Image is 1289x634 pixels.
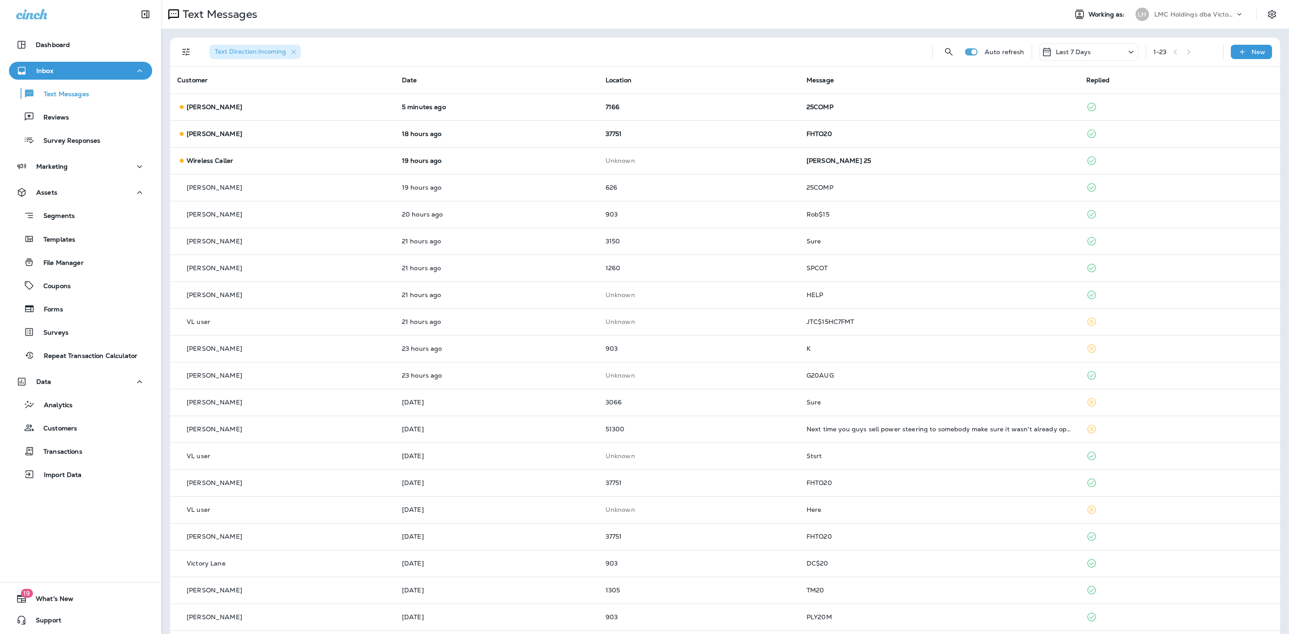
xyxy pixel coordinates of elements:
[9,62,152,80] button: Inbox
[402,372,591,379] p: Aug 11, 2025 10:22 AM
[807,318,1072,325] div: JTC$15HC7FMT
[34,448,82,456] p: Transactions
[187,587,242,594] p: [PERSON_NAME]
[35,306,63,314] p: Forms
[606,345,618,353] span: 903
[34,282,71,291] p: Coupons
[402,130,591,137] p: Aug 11, 2025 03:25 PM
[606,291,792,298] p: This customer does not have a last location and the phone number they messaged is not assigned to...
[1154,11,1235,18] p: LMC Holdings dba Victory Lane Quick Oil Change
[402,318,591,325] p: Aug 11, 2025 11:46 AM
[807,264,1072,272] div: SPCOT
[606,264,621,272] span: 1260
[807,587,1072,594] div: TM20
[34,212,75,221] p: Segments
[807,613,1072,621] div: PLY20M
[606,506,792,513] p: This customer does not have a last location and the phone number they messaged is not assigned to...
[402,560,591,567] p: Aug 9, 2025 02:07 PM
[9,157,152,175] button: Marketing
[9,230,152,248] button: Templates
[9,346,152,365] button: Repeat Transaction Calculator
[807,399,1072,406] div: Sure
[807,506,1072,513] div: Here
[36,378,51,385] p: Data
[807,76,834,84] span: Message
[187,211,242,218] p: [PERSON_NAME]
[402,533,591,540] p: Aug 9, 2025 02:45 PM
[402,264,591,272] p: Aug 11, 2025 12:28 PM
[1251,48,1265,55] p: New
[187,506,210,513] p: VL user
[402,587,591,594] p: Aug 9, 2025 12:48 PM
[9,418,152,437] button: Customers
[1135,8,1149,21] div: LH
[9,276,152,295] button: Coupons
[187,426,242,433] p: [PERSON_NAME]
[402,76,417,84] span: Date
[21,589,33,598] span: 19
[187,533,242,540] p: [PERSON_NAME]
[402,345,591,352] p: Aug 11, 2025 10:34 AM
[27,595,73,606] span: What's New
[34,425,77,433] p: Customers
[606,398,622,406] span: 3066
[9,611,152,629] button: Support
[606,130,622,138] span: 37751
[402,613,591,621] p: Aug 9, 2025 12:42 PM
[209,45,301,59] div: Text Direction:Incoming
[606,103,620,111] span: 7166
[606,425,625,433] span: 51300
[402,103,591,111] p: Aug 12, 2025 09:30 AM
[807,479,1072,486] div: FHTO20
[1056,48,1091,55] p: Last 7 Days
[36,41,70,48] p: Dashboard
[402,506,591,513] p: Aug 9, 2025 03:11 PM
[9,590,152,608] button: 19What's New
[402,479,591,486] p: Aug 9, 2025 03:22 PM
[187,291,242,298] p: [PERSON_NAME]
[9,253,152,272] button: File Manager
[9,323,152,341] button: Surveys
[177,76,208,84] span: Customer
[606,318,792,325] p: This customer does not have a last location and the phone number they messaged is not assigned to...
[807,103,1072,111] div: 25COMP
[34,137,100,145] p: Survey Responses
[807,211,1072,218] div: Rob$15
[9,183,152,201] button: Assets
[1086,76,1110,84] span: Replied
[187,238,242,245] p: [PERSON_NAME]
[606,183,617,191] span: 626
[807,533,1072,540] div: FHTO20
[36,67,53,74] p: Inbox
[36,189,57,196] p: Assets
[187,130,242,137] p: [PERSON_NAME]
[9,465,152,484] button: Import Data
[606,532,622,540] span: 37751
[606,372,792,379] p: This customer does not have a last location and the phone number they messaged is not assigned to...
[9,131,152,149] button: Survey Responses
[807,130,1072,137] div: FHTO20
[187,345,242,352] p: [PERSON_NAME]
[9,442,152,460] button: Transactions
[187,399,242,406] p: [PERSON_NAME]
[807,291,1072,298] div: HELP
[606,479,622,487] span: 37751
[36,163,68,170] p: Marketing
[34,329,68,337] p: Surveys
[940,43,958,61] button: Search Messages
[807,372,1072,379] div: G20AUG
[35,352,137,361] p: Repeat Transaction Calculator
[9,299,152,318] button: Forms
[807,426,1072,433] div: Next time you guys sell power steering to somebody make sure it wasn't already open
[807,560,1072,567] div: DC$20
[187,452,210,460] p: VL user
[187,372,242,379] p: [PERSON_NAME]
[133,5,158,23] button: Collapse Sidebar
[187,157,233,164] p: Wireless Caller
[402,399,591,406] p: Aug 11, 2025 09:11 AM
[606,613,618,621] span: 903
[606,452,792,460] p: This customer does not have a last location and the phone number they messaged is not assigned to...
[985,48,1024,55] p: Auto refresh
[606,559,618,567] span: 903
[402,157,591,164] p: Aug 11, 2025 02:22 PM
